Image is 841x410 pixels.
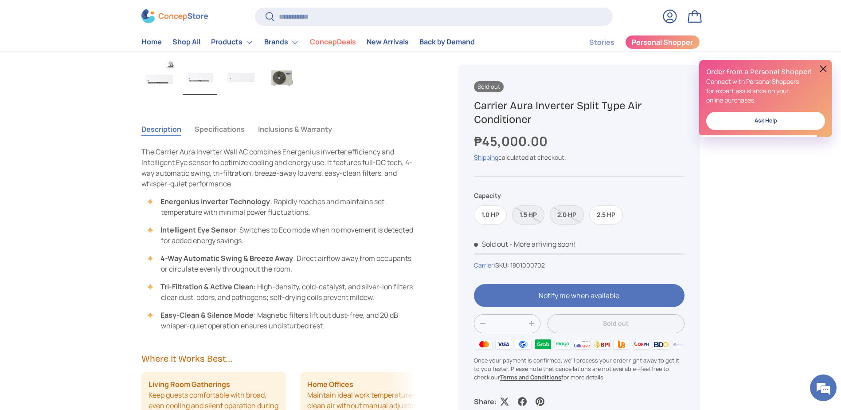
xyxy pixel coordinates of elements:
span: Personal Shopper [632,39,693,46]
img: billease [572,338,592,351]
a: New Arrivals [367,34,409,51]
a: Home [141,34,162,51]
h1: Carrier Aura Inverter Split Type Air Conditioner [474,99,684,126]
h2: Order from a Personal Shopper! [706,67,825,77]
strong: Easy-Clean & Silence Mode [160,310,254,320]
nav: Secondary [568,33,700,51]
p: The Carrier Aura Inverter Wall AC combines Energenius inverter efficiency and Intelligent Eye sen... [141,146,416,189]
strong: 4-Way Automatic Swing & Breeze Away [160,253,293,263]
strong: Intelligent Eye Sensor [160,225,236,235]
p: Share: [474,396,497,407]
img: Carrier Aura Inverter Split Type Air Conditioner [223,59,258,95]
img: gcash [513,338,533,351]
div: calculated at checkout. [474,153,684,162]
a: Back by Demand [419,34,475,51]
button: Description [141,119,181,139]
span: 1801000702 [510,261,545,269]
img: Carrier Aura Inverter Split Type Air Conditioner [142,59,176,95]
span: Sold out [474,81,504,92]
button: Inclusions & Warranty [258,119,332,139]
img: Carrier Aura Inverter Split Type Air Conditioner [183,59,217,95]
img: metrobank [671,338,690,351]
a: ConcepDeals [310,34,356,51]
img: visa [494,338,513,351]
button: Sold out [548,314,684,333]
a: Stories [589,34,614,51]
a: Carrier [474,261,493,269]
strong: Living Room Gatherings [149,379,230,390]
summary: Products [206,33,259,51]
img: maya [553,338,572,351]
img: bpi [592,338,612,351]
img: bdo [651,338,671,351]
legend: Capacity [474,191,501,201]
a: Shop All [172,34,200,51]
a: Ask Help [706,112,825,130]
li: : High-density, cold-catalyst, and silver-ion filters clear dust, odors, and pathogens; self-dryi... [150,281,416,303]
img: master [474,338,493,351]
label: Sold out [550,205,584,225]
label: Sold out [512,205,544,225]
strong: Home Offices [307,379,353,390]
button: Specifications [195,119,245,139]
nav: Primary [141,33,475,51]
strong: ₱45,000.00 [474,132,550,150]
a: Personal Shopper [625,35,700,49]
img: qrph [631,338,651,351]
img: ConcepStore [141,10,208,24]
img: ubp [612,338,631,351]
p: - More arriving soon! [509,239,576,249]
span: Sold out [474,239,508,249]
strong: Tri-Filtration & Active Clean [160,282,254,292]
strong: Energenius Inverter Technology [160,197,270,206]
img: Carrier Aura Inverter Split Type Air Conditioner [264,59,299,95]
h2: Where It Works Best... [141,352,416,365]
summary: Brands [259,33,305,51]
li: : Direct airflow away from occupants or circulate evenly throughout the room. [150,253,416,274]
li: : Magnetic filters lift out dust-free, and 20 dB whisper-quiet operation ensures undisturbed rest. [150,310,416,331]
li: : Rapidly reaches and maintains set temperature with minimal power fluctuations. [150,196,416,217]
img: grabpay [533,338,552,351]
span: | [493,261,545,269]
p: Connect with Personal Shoppers for expert assistance on your online purchases. [706,77,825,105]
a: Terms and Conditions [500,374,561,382]
p: Once your payment is confirmed, we'll process your order right away to get it to you faster. Plea... [474,356,684,382]
li: : Switches to Eco mode when no movement is detected for added energy savings. [150,225,416,246]
span: SKU: [495,261,509,269]
a: Shipping [474,154,498,162]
